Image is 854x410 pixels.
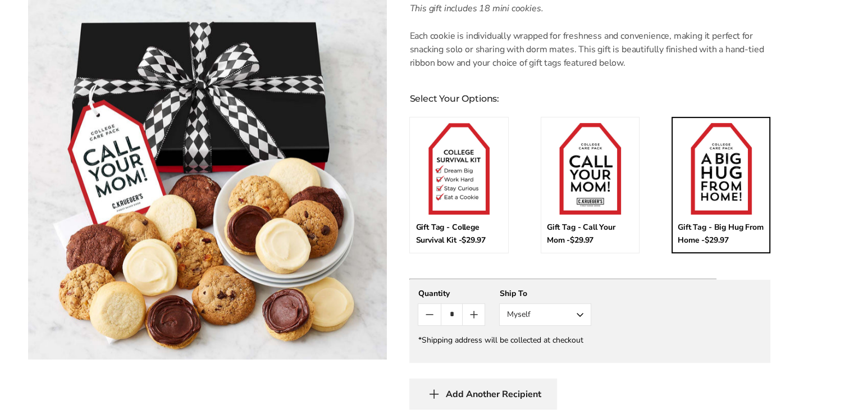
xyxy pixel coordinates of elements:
[499,303,591,326] button: Myself
[428,123,490,215] img: Gift Tag - College Survival Kit
[445,389,541,400] span: Add Another Recipient
[418,335,762,345] div: *Shipping address will be collected at checkout
[418,288,485,299] div: Quantity
[409,29,770,70] p: Each cookie is individually wrapped for freshness and convenience, making it perfect for snacking...
[691,123,752,215] img: Gift Tag - Big Hug From Home
[463,304,485,325] button: Count plus
[409,280,770,363] gfm-form: New recipient
[441,304,463,325] input: Quantity
[409,92,770,106] div: Select Your Options:
[418,304,440,325] button: Count minus
[409,379,557,409] button: Add Another Recipient
[559,123,620,215] img: Gift Tag - Call Your Mom
[409,2,543,15] em: This gift includes 18 mini cookies.
[499,288,591,299] div: Ship To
